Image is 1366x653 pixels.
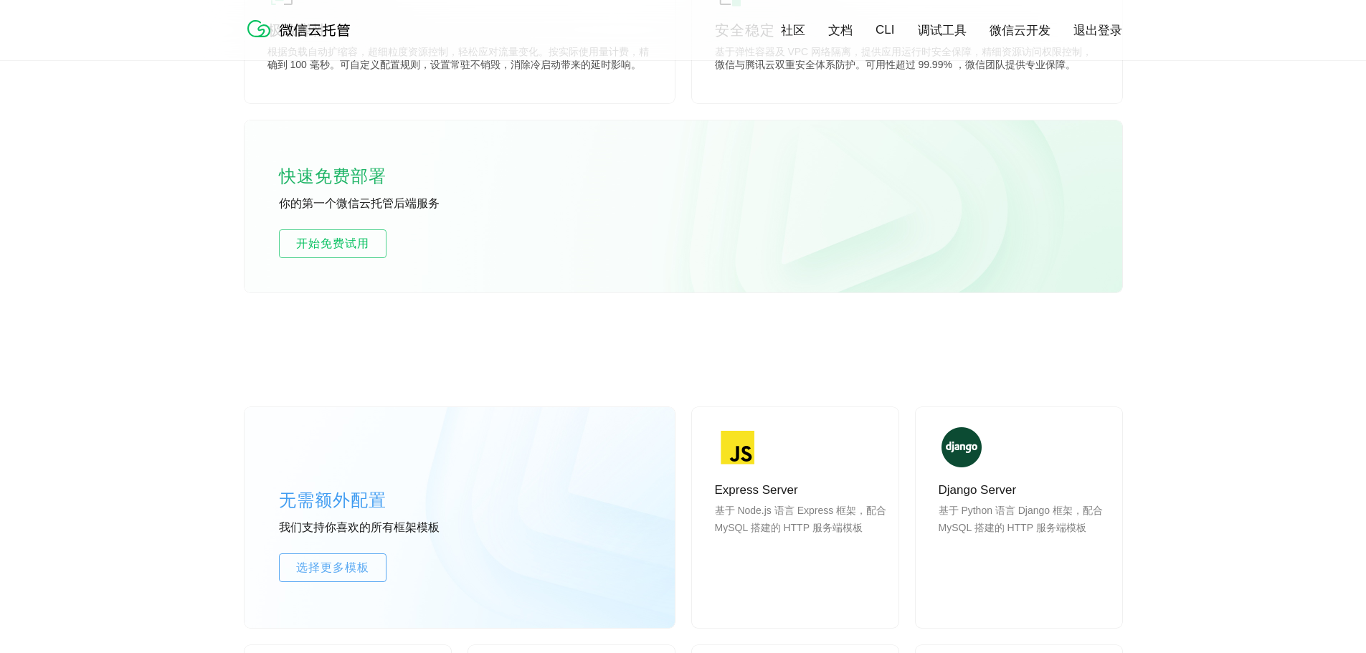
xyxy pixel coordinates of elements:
a: 微信云开发 [990,22,1050,39]
img: 微信云托管 [245,14,359,43]
p: 我们支持你喜欢的所有框架模板 [279,520,494,536]
p: 基于 Python 语言 Django 框架，配合 MySQL 搭建的 HTTP 服务端模板 [939,502,1111,571]
p: 快速免费部署 [279,162,422,191]
p: Express Server [715,482,887,499]
p: 基于 Node.js 语言 Express 框架，配合 MySQL 搭建的 HTTP 服务端模板 [715,502,887,571]
span: 开始免费试用 [280,235,386,252]
a: 文档 [828,22,853,39]
p: 你的第一个微信云托管后端服务 [279,196,494,212]
p: 基于弹性容器及 VPC 网络隔离，提供应用运行时安全保障，精细资源访问权限控制，微信与腾讯云双重安全体系防护。可用性超过 99.99% ，微信团队提供专业保障。 [715,46,1099,75]
a: 调试工具 [918,22,967,39]
a: 退出登录 [1073,22,1122,39]
span: 选择更多模板 [280,559,386,576]
a: CLI [876,23,894,37]
p: 根据负载自动扩缩容，超细粒度资源控制，轻松应对流量变化。按实际使用量计费，精确到 100 毫秒。可自定义配置规则，设置常驻不销毁，消除冷启动带来的延时影响。 [267,46,652,75]
a: 社区 [781,22,805,39]
p: 无需额外配置 [279,486,494,515]
a: 微信云托管 [245,33,359,45]
p: Django Server [939,482,1111,499]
